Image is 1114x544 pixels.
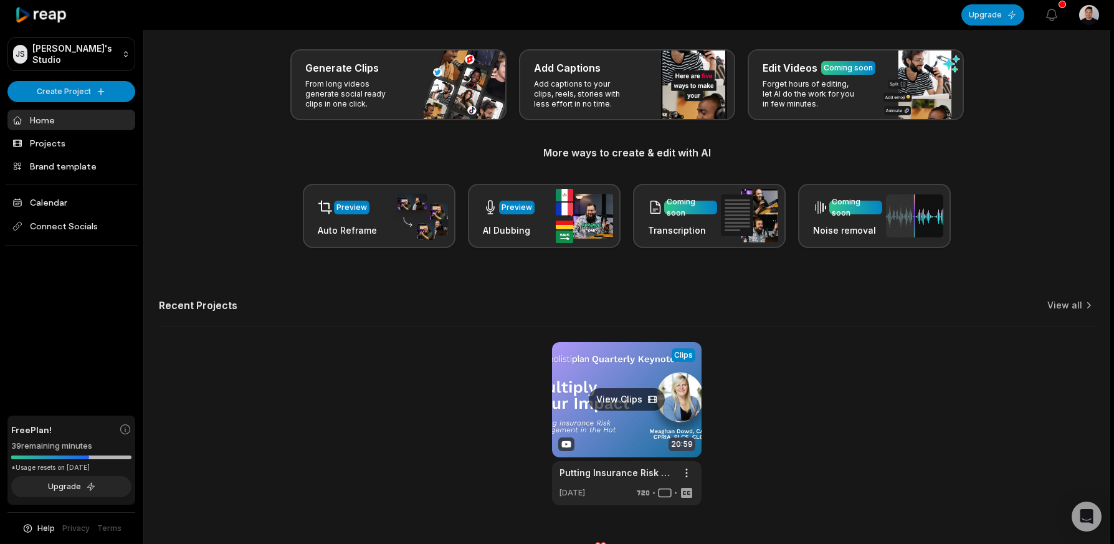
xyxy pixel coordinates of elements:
[886,194,943,237] img: noise_removal.png
[159,299,237,312] h2: Recent Projects
[11,463,131,472] div: *Usage resets on [DATE]
[824,62,873,74] div: Coming soon
[11,440,131,452] div: 39 remaining minutes
[556,189,613,243] img: ai_dubbing.png
[7,215,135,237] span: Connect Socials
[721,189,778,242] img: transcription.png
[7,110,135,130] a: Home
[7,192,135,212] a: Calendar
[62,523,90,534] a: Privacy
[7,81,135,102] button: Create Project
[813,224,882,237] h3: Noise removal
[7,133,135,153] a: Projects
[961,4,1024,26] button: Upgrade
[22,523,55,534] button: Help
[11,423,52,436] span: Free Plan!
[13,45,27,64] div: JS
[336,202,367,213] div: Preview
[483,224,535,237] h3: AI Dubbing
[559,466,674,479] a: Putting Insurance Risk Management in the Hot Seat with [PERSON_NAME], CAPI, CPRIA, PLCS, CLCS
[318,224,377,237] h3: Auto Reframe
[648,224,717,237] h3: Transcription
[391,192,448,241] img: auto_reframe.png
[1072,502,1102,532] div: Open Intercom Messenger
[305,60,379,75] h3: Generate Clips
[97,523,121,534] a: Terms
[1047,299,1082,312] a: View all
[502,202,532,213] div: Preview
[763,60,817,75] h3: Edit Videos
[832,196,880,219] div: Coming soon
[305,79,402,109] p: From long videos generate social ready clips in one click.
[7,156,135,176] a: Brand template
[534,60,601,75] h3: Add Captions
[37,523,55,534] span: Help
[32,43,117,65] p: [PERSON_NAME]'s Studio
[667,196,715,219] div: Coming soon
[534,79,631,109] p: Add captions to your clips, reels, stories with less effort in no time.
[11,476,131,497] button: Upgrade
[159,145,1095,160] h3: More ways to create & edit with AI
[763,79,859,109] p: Forget hours of editing, let AI do the work for you in few minutes.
